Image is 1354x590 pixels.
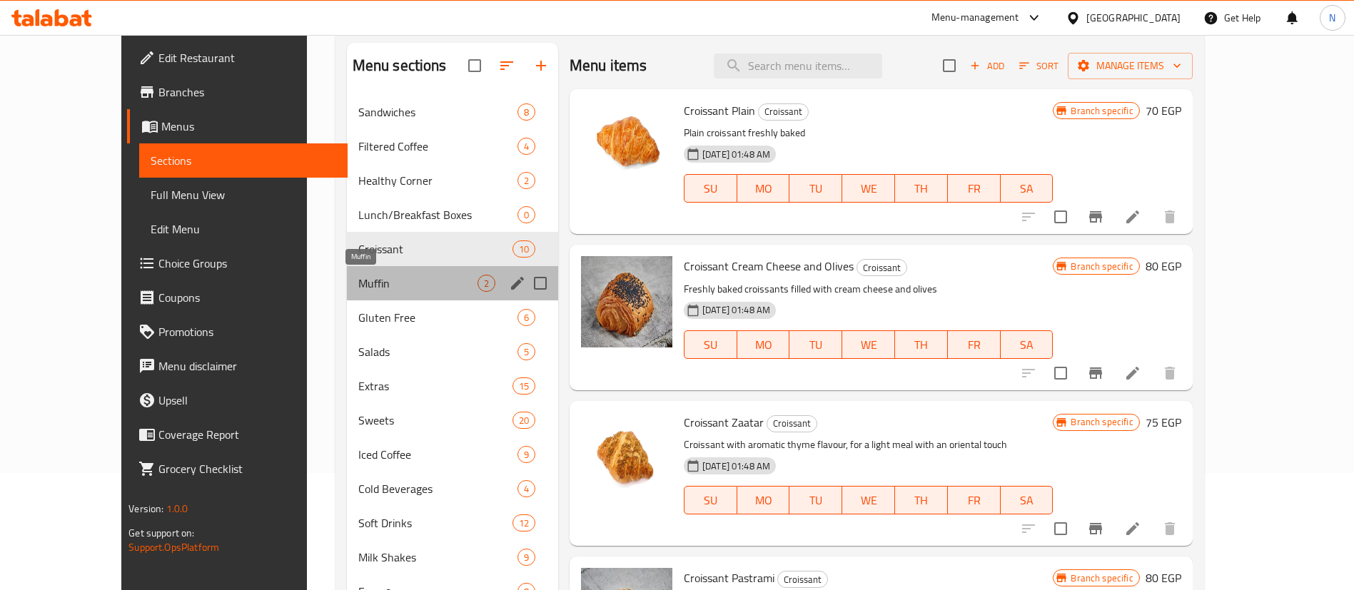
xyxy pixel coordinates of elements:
span: 2 [478,277,495,290]
span: Extras [358,377,512,395]
div: Croissant [758,103,809,121]
button: SA [1001,174,1054,203]
button: FR [948,330,1001,359]
button: MO [737,330,790,359]
div: items [517,138,535,155]
span: 9 [518,551,535,564]
div: Lunch/Breakfast Boxes0 [347,198,558,232]
span: 10 [513,243,535,256]
span: Edit Restaurant [158,49,336,66]
button: SU [684,486,737,514]
span: 15 [513,380,535,393]
button: TH [895,486,948,514]
div: Healthy Corner [358,172,517,189]
span: [DATE] 01:48 AM [697,303,776,317]
span: Sweets [358,412,512,429]
button: TU [789,330,842,359]
h6: 75 EGP [1146,412,1181,432]
span: WE [848,178,889,199]
span: Croissant [857,260,906,276]
span: Branch specific [1065,571,1138,585]
div: items [512,514,535,531]
a: Menu disclaimer [127,349,348,383]
a: Edit menu item [1124,520,1141,537]
span: SA [1006,178,1048,199]
span: Sections [151,152,336,169]
div: Croissant10 [347,232,558,266]
input: search [714,54,882,78]
button: Branch-specific-item [1078,512,1113,546]
div: Muffin2edit [347,266,558,300]
span: Croissant Cream Cheese and Olives [684,255,854,277]
div: Croissant [777,571,828,588]
div: Soft Drinks [358,514,512,531]
span: 8 [518,106,535,119]
a: Support.OpsPlatform [128,538,219,556]
span: Full Menu View [151,186,336,203]
a: Choice Groups [127,246,348,280]
h2: Menu items [570,55,647,76]
a: Promotions [127,315,348,349]
button: SA [1001,486,1054,514]
span: Croissant [767,415,817,432]
span: Salads [358,343,517,360]
button: Add section [524,49,558,83]
p: Plain croissant freshly baked [684,124,1054,142]
span: Milk Shakes [358,549,517,566]
div: Filtered Coffee4 [347,129,558,163]
span: Select to update [1046,202,1076,232]
span: Gluten Free [358,309,517,326]
a: Edit Menu [139,212,348,246]
span: 9 [518,448,535,462]
span: Menu disclaimer [158,357,336,375]
span: Manage items [1079,57,1181,75]
button: MO [737,486,790,514]
div: Iced Coffee9 [347,437,558,472]
span: 6 [518,311,535,325]
span: Lunch/Breakfast Boxes [358,206,517,223]
button: delete [1153,512,1187,546]
span: FR [954,178,995,199]
span: Upsell [158,392,336,409]
span: 20 [513,414,535,427]
button: WE [842,174,895,203]
span: Branch specific [1065,104,1138,118]
div: items [517,172,535,189]
span: Branches [158,83,336,101]
span: Promotions [158,323,336,340]
img: Croissant Plain [581,101,672,192]
span: TU [795,178,837,199]
button: WE [842,330,895,359]
div: Sandwiches8 [347,95,558,129]
span: 1.0.0 [166,499,188,518]
span: TH [901,335,942,355]
span: Select section [934,51,964,81]
span: Cold Beverages [358,480,517,497]
a: Edit menu item [1124,208,1141,225]
p: Croissant with aromatic thyme flavour, for a light meal with an oriental touch [684,436,1054,454]
div: Gluten Free6 [347,300,558,335]
span: Croissant Plain [684,100,755,121]
span: 0 [518,208,535,222]
div: Sweets20 [347,403,558,437]
button: SU [684,174,737,203]
span: Branch specific [1065,415,1138,429]
span: Add [968,58,1006,74]
h6: 80 EGP [1146,568,1181,588]
span: Branch specific [1065,260,1138,273]
span: Grocery Checklist [158,460,336,477]
span: SA [1006,490,1048,511]
h6: 70 EGP [1146,101,1181,121]
div: Iced Coffee [358,446,517,463]
img: Croissant Zaatar [581,412,672,504]
button: Branch-specific-item [1078,356,1113,390]
a: Branches [127,75,348,109]
div: items [478,275,495,292]
div: Croissant [767,415,817,432]
div: items [517,103,535,121]
button: Add [964,55,1010,77]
